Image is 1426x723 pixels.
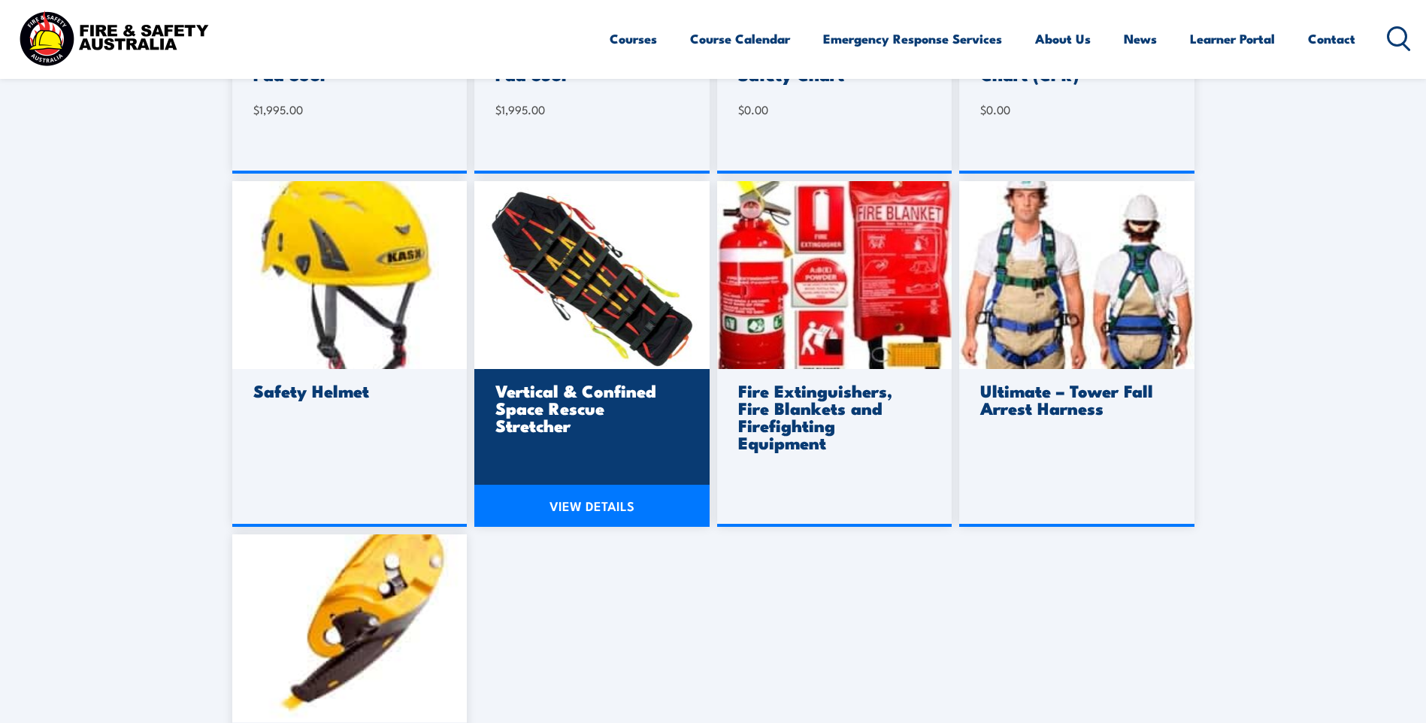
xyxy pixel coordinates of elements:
[980,101,986,117] span: $
[474,485,710,527] a: VIEW DETAILS
[823,19,1002,59] a: Emergency Response Services
[253,101,303,117] bdi: 1,995.00
[1190,19,1275,59] a: Learner Portal
[980,382,1169,416] h3: Ultimate – Tower Fall Arrest Harness
[738,48,927,83] h3: FREE Fire Extinguisher Safety Chart
[738,101,768,117] bdi: 0.00
[717,181,952,369] img: admin-ajax-3-.jpg
[495,48,684,83] h3: HeartSine Samaritan Pad 350P
[495,101,501,117] span: $
[232,181,468,369] img: safety-helmet.jpg
[690,19,790,59] a: Course Calendar
[1124,19,1157,59] a: News
[738,382,927,451] h3: Fire Extinguishers, Fire Blankets and Firefighting Equipment
[232,534,468,722] img: petzl-ID205.jpg
[980,48,1169,83] h3: FREE Resuscitation Chart (CPR)
[738,101,744,117] span: $
[980,101,1010,117] bdi: 0.00
[253,382,442,399] h3: Safety Helmet
[253,101,259,117] span: $
[474,181,710,369] img: ferno-roll-up-stretcher.jpg
[1035,19,1091,59] a: About Us
[495,101,545,117] bdi: 1,995.00
[253,48,442,83] h3: HearSine Samaritan Pad 360P
[1308,19,1355,59] a: Contact
[610,19,657,59] a: Courses
[495,382,684,434] h3: Vertical & Confined Space Rescue Stretcher
[959,181,1194,369] img: arrest-harness.jpg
